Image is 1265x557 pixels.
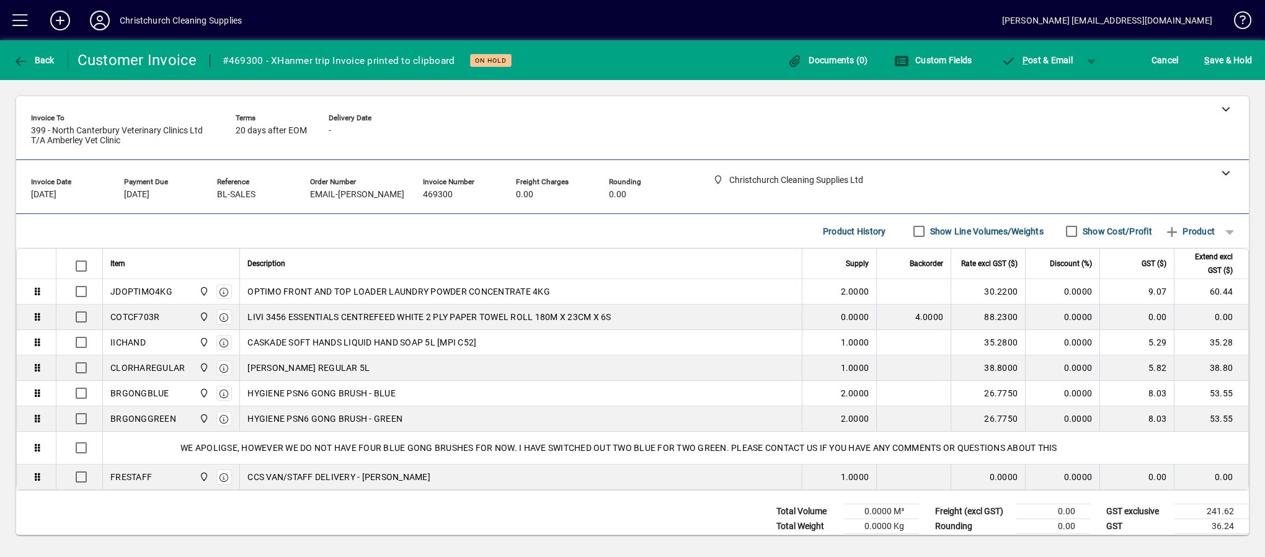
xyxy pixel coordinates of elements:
td: 0.0000 Kg [845,519,919,534]
span: ave & Hold [1204,50,1252,70]
span: 469300 [423,190,453,200]
div: IICHAND [110,336,146,349]
span: 2.0000 [841,387,869,399]
span: Rate excl GST ($) [961,257,1018,270]
button: Cancel [1148,49,1182,71]
td: 35.28 [1174,330,1248,355]
td: 0.0000 [1025,279,1099,305]
span: Description [247,257,285,270]
div: 26.7750 [959,387,1018,399]
td: 8.03 [1099,381,1174,406]
td: 0.0000 [1025,305,1099,330]
div: #469300 - XHanmer trip Invoice printed to clipboard [223,51,455,71]
button: Add [40,9,80,32]
span: CASKADE SOFT HANDS LIQUID HAND SOAP 5L [MPI C52] [247,336,476,349]
td: 0.00 [1016,519,1090,534]
span: BL-SALES [217,190,255,200]
td: Freight (excl GST) [929,504,1016,519]
span: OPTIMO FRONT AND TOP LOADER LAUNDRY POWDER CONCENTRATE 4KG [247,285,550,298]
td: 0.0000 [1025,330,1099,355]
td: 0.0000 M³ [845,504,919,519]
span: 0.0000 [841,311,869,323]
span: [PERSON_NAME] REGULAR 5L [247,362,370,374]
span: Christchurch Cleaning Supplies Ltd [196,470,210,484]
span: HYGIENE PSN6 GONG BRUSH - BLUE [247,387,396,399]
button: Back [10,49,58,71]
span: 1.0000 [841,362,869,374]
span: P [1023,55,1028,65]
span: Christchurch Cleaning Supplies Ltd [196,310,210,324]
span: EMAIL-[PERSON_NAME] [310,190,404,200]
button: Documents (0) [784,49,871,71]
td: Rounding [929,519,1016,534]
span: Product [1165,221,1215,241]
span: Item [110,257,125,270]
span: 399 - North Canterbury Veterinary Clinics Ltd T/A Amberley Vet Clinic [31,126,217,146]
td: 38.80 [1174,355,1248,381]
div: 88.2300 [959,311,1018,323]
span: 20 days after EOM [236,126,307,136]
td: 0.0000 [1025,406,1099,432]
td: 277.86 [1174,534,1249,550]
span: Cancel [1152,50,1179,70]
td: 8.03 [1099,406,1174,432]
span: Christchurch Cleaning Supplies Ltd [196,412,210,426]
span: [DATE] [31,190,56,200]
span: 0.00 [609,190,626,200]
td: GST [1100,519,1174,534]
label: Show Cost/Profit [1080,225,1152,238]
div: BRGONGBLUE [110,387,169,399]
span: 0.00 [516,190,533,200]
div: COTCF703R [110,311,159,323]
span: On hold [475,56,507,65]
span: Supply [846,257,869,270]
div: CLORHAREGULAR [110,362,185,374]
span: S [1204,55,1209,65]
span: Christchurch Cleaning Supplies Ltd [196,336,210,349]
div: Customer Invoice [78,50,197,70]
td: 0.0000 [1025,355,1099,381]
td: 0.00 [1174,305,1248,330]
div: 26.7750 [959,412,1018,425]
span: Product History [823,221,886,241]
span: 2.0000 [841,412,869,425]
td: 0.0000 [1025,465,1099,489]
div: 30.2200 [959,285,1018,298]
div: Christchurch Cleaning Supplies [120,11,242,30]
span: Christchurch Cleaning Supplies Ltd [196,285,210,298]
td: 241.62 [1174,504,1249,519]
span: Christchurch Cleaning Supplies Ltd [196,386,210,400]
td: 0.00 [1016,504,1090,519]
td: 5.29 [1099,330,1174,355]
span: 1.0000 [841,471,869,483]
button: Custom Fields [891,49,975,71]
div: 0.0000 [959,471,1018,483]
span: LIVI 3456 ESSENTIALS CENTREFEED WHITE 2 PLY PAPER TOWEL ROLL 180M X 23CM X 6S [247,311,611,323]
button: Post & Email [995,49,1079,71]
span: GST ($) [1142,257,1166,270]
button: Product History [818,220,891,243]
div: WE APOLIGSE, HOWEVER WE DO NOT HAVE FOUR BLUE GONG BRUSHES FOR NOW. I HAVE SWITCHED OUT TWO BLUE ... [103,432,1248,464]
td: 9.07 [1099,279,1174,305]
td: 0.00 [1099,465,1174,489]
div: BRGONGGREEN [110,412,176,425]
td: Total Volume [770,504,845,519]
td: 53.55 [1174,381,1248,406]
div: 35.2800 [959,336,1018,349]
span: HYGIENE PSN6 GONG BRUSH - GREEN [247,412,402,425]
td: 53.55 [1174,406,1248,432]
span: CCS VAN/STAFF DELIVERY - [PERSON_NAME] [247,471,430,483]
div: JDOPTIMO4KG [110,285,172,298]
td: 5.82 [1099,355,1174,381]
span: ost & Email [1001,55,1073,65]
td: 0.0000 [1025,381,1099,406]
span: Christchurch Cleaning Supplies Ltd [196,361,210,375]
td: 0.00 [1099,305,1174,330]
button: Profile [80,9,120,32]
td: 0.00 [1174,465,1248,489]
span: Backorder [910,257,943,270]
span: Discount (%) [1050,257,1092,270]
span: Extend excl GST ($) [1182,250,1233,277]
label: Show Line Volumes/Weights [928,225,1044,238]
span: - [329,126,331,136]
